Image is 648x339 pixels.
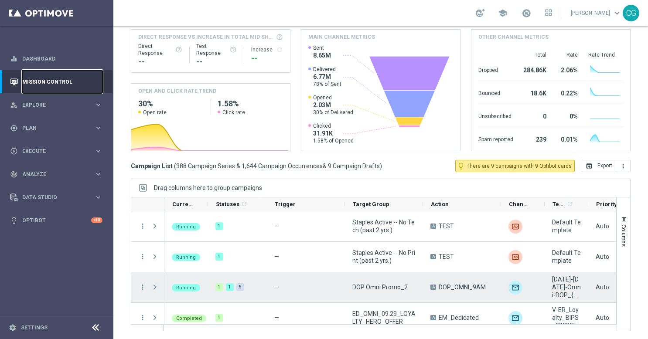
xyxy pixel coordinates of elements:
span: Running [176,254,196,260]
div: Total [524,51,546,58]
span: Open rate [143,109,167,116]
button: gps_fixed Plan keyboard_arrow_right [10,125,103,132]
span: school [498,8,508,18]
div: Dropped [478,62,513,76]
a: Optibot [22,209,91,232]
span: — [274,253,279,260]
i: refresh [276,46,283,53]
span: & [323,163,327,169]
i: play_circle_outline [10,147,18,155]
img: Liveramp [508,250,522,264]
span: Templates [553,201,565,207]
span: Auto [596,223,609,230]
div: +10 [91,217,102,223]
div: 0.01% [557,132,578,146]
span: — [274,223,279,230]
span: — [274,284,279,291]
colored-tag: Running [172,222,200,231]
i: refresh [566,200,573,207]
colored-tag: Completed [172,314,206,322]
span: Running [176,224,196,230]
span: Auto [596,284,609,291]
span: ( [174,162,176,170]
button: more_vert [139,283,147,291]
div: 1 [215,314,223,322]
button: more_vert [139,222,147,230]
span: 31.91K [313,129,354,137]
button: lightbulb Optibot +10 [10,217,103,224]
div: Optibot [10,209,102,232]
div: 0.22% [557,85,578,99]
div: 239 [524,132,546,146]
span: Clicked [313,122,354,129]
button: more_vert [616,160,631,172]
i: lightbulb_outline [457,162,465,170]
i: more_vert [139,253,147,261]
img: Optimail [508,281,522,295]
span: 1.58% of Opened [313,137,354,144]
i: equalizer [10,55,18,63]
i: more_vert [139,314,147,322]
button: equalizer Dashboard [10,55,103,62]
span: DOP_OMNI_9AM [439,283,486,291]
span: keyboard_arrow_down [612,8,622,18]
span: A [430,254,436,259]
i: gps_fixed [10,124,18,132]
h2: 30% [138,98,204,109]
i: keyboard_arrow_right [94,147,102,155]
span: 8.65M [313,51,331,59]
h2: 1.58% [218,98,283,109]
span: Action [431,201,449,207]
div: Unsubscribed [478,108,513,122]
span: Trigger [275,201,296,207]
div: Press SPACE to select this row. [131,303,164,333]
colored-tag: Running [172,253,200,261]
img: Optimail [508,311,522,325]
span: A [430,224,436,229]
h4: Other channel metrics [478,33,549,41]
span: TEST [439,253,454,261]
span: V-ER_Loyalty_BIPS_092925_Offer [552,306,581,329]
i: person_search [10,101,18,109]
div: Rate Trend [588,51,623,58]
div: Data Studio keyboard_arrow_right [10,194,103,201]
span: — [274,314,279,321]
div: Rate [557,51,578,58]
button: play_circle_outline Execute keyboard_arrow_right [10,148,103,155]
span: Drag columns here to group campaigns [154,184,262,191]
multiple-options-button: Export to CSV [582,162,631,169]
span: Calculate column [565,199,573,209]
span: Analyze [22,172,94,177]
div: 1 [215,222,223,230]
div: 2.06% [557,62,578,76]
i: settings [9,324,17,332]
img: Liveramp [508,220,522,234]
div: 18.6K [524,85,546,99]
span: 388 Campaign Series & 1,644 Campaign Occurrences [176,162,323,170]
i: keyboard_arrow_right [94,193,102,201]
div: Mission Control [10,70,102,93]
span: Channel [509,201,530,207]
span: Staples Active -- No Print (past 2 yrs.) [352,249,416,264]
h3: Campaign List [131,162,382,170]
div: Execute [10,147,94,155]
div: Press SPACE to select this row. [131,242,164,272]
button: person_search Explore keyboard_arrow_right [10,102,103,108]
div: Bounced [478,85,513,99]
i: keyboard_arrow_right [94,170,102,178]
button: track_changes Analyze keyboard_arrow_right [10,171,103,178]
i: lightbulb [10,217,18,224]
span: Default Template [552,249,581,264]
span: Direct Response VS Increase In Total Mid Shipment Dotcom Transaction Amount [138,33,273,41]
span: Plan [22,125,94,131]
div: Dashboard [10,47,102,70]
div: Mission Control [10,78,103,85]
